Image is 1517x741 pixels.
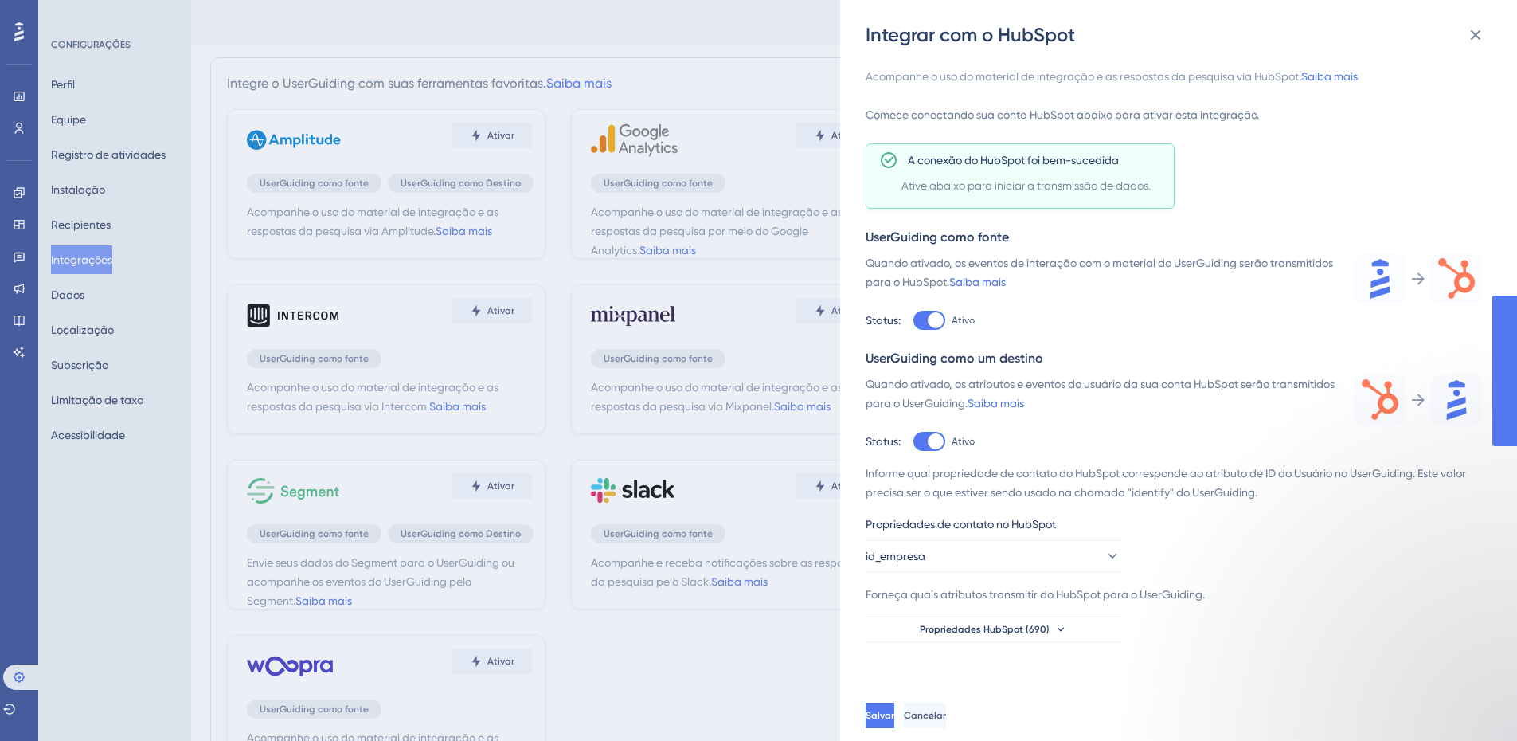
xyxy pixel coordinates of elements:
[866,588,1205,601] font: Forneça quais atributos transmitir do HubSpot para o UserGuiding.
[866,351,1043,366] font: UserGuiding como um destino
[866,703,894,728] button: Salvar
[1450,678,1498,726] iframe: Iniciador do Assistente de IA do UserGuiding
[1301,70,1358,83] a: Saiba mais
[866,23,1075,46] font: Integrar com o HubSpot
[908,154,1119,167] font: A conexão do HubSpot foi bem-sucedida
[901,179,1151,192] font: Ative abaixo para iniciar a transmissão de dados.
[866,314,901,327] font: Status:
[866,257,1333,288] font: Quando ativado, os eventos de interação com o material do UserGuiding serão transmitidos para o H...
[904,703,946,728] button: Cancelar
[949,276,1006,288] a: Saiba mais
[866,229,1009,245] font: UserGuiding como fonte
[952,436,975,447] font: Ativo
[866,540,1120,572] button: id_empresa
[866,467,1466,499] font: Informe qual propriedade de contato do HubSpot corresponde ao atributo de ID do Usuário no UserGu...
[866,435,901,448] font: Status:
[968,397,1024,410] a: Saiba mais
[920,624,1050,635] font: Propriedades HubSpot (690)
[904,710,946,721] font: Cancelar
[866,550,925,563] font: id_empresa
[866,70,1301,83] font: Acompanhe o uso do material de integração e as respostas da pesquisa via HubSpot.
[866,518,1056,531] font: Propriedades de contato no HubSpot
[866,710,894,721] font: Salvar
[866,617,1120,642] button: Propriedades HubSpot (690)
[866,378,1335,410] font: Quando ativado, os atributos e eventos do usuário da sua conta HubSpot serão transmitidos para o ...
[1167,621,1485,733] iframe: Mensagem de notificações de intercomunicação
[952,315,975,326] font: Ativo
[866,108,1259,121] font: Comece conectando sua conta HubSpot abaixo para ativar esta integração.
